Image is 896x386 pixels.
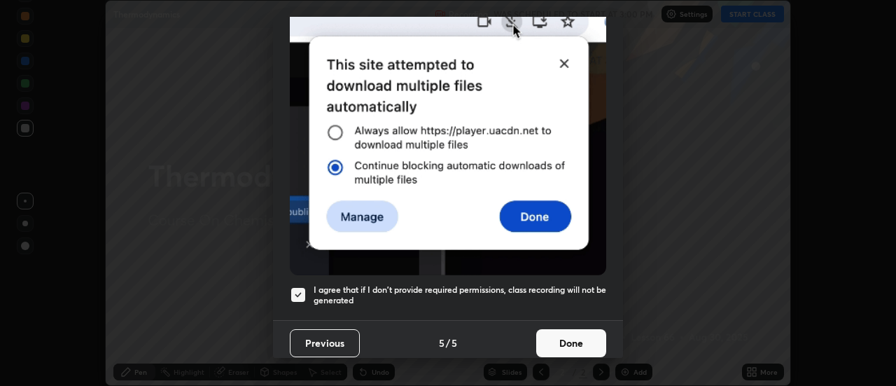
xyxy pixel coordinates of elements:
h4: 5 [439,336,444,350]
button: Done [536,329,606,357]
h4: 5 [451,336,457,350]
h5: I agree that if I don't provide required permissions, class recording will not be generated [314,284,606,306]
h4: / [446,336,450,350]
button: Previous [290,329,360,357]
